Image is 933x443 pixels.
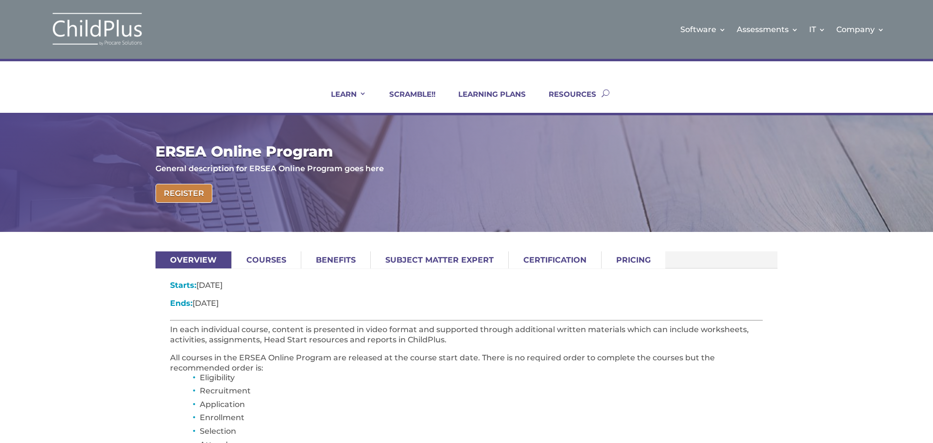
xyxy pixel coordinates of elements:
[301,251,370,268] a: Benefits
[170,299,763,317] p: [DATE]
[536,89,596,113] a: RESOURCES
[232,251,301,268] a: Courses
[155,251,231,268] a: Overview
[155,164,773,174] p: General description for ERSEA Online Program goes here
[170,353,763,373] p: All courses in the ERSEA Online Program are released at the course start date. There is no requir...
[446,89,526,113] a: LEARNING PLANS
[200,427,763,441] li: Selection
[737,10,798,49] a: Assessments
[155,184,212,203] a: Register
[170,325,763,353] p: In each individual course, content is presented in video format and supported through additional ...
[680,10,726,49] a: Software
[155,144,773,164] h1: ERSEA Online Program
[371,251,508,268] a: Subject Matter Expert
[170,299,192,308] span: Ends:
[200,413,763,427] li: Enrollment
[377,89,435,113] a: SCRAMBLE!!
[200,400,763,414] li: Application
[200,387,763,400] li: Recruitment
[170,281,196,290] span: Starts:
[509,251,601,268] a: Certification
[836,10,884,49] a: Company
[602,251,665,268] a: Pricing
[809,10,826,49] a: IT
[200,373,763,387] li: Eligibility
[319,89,366,113] a: LEARN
